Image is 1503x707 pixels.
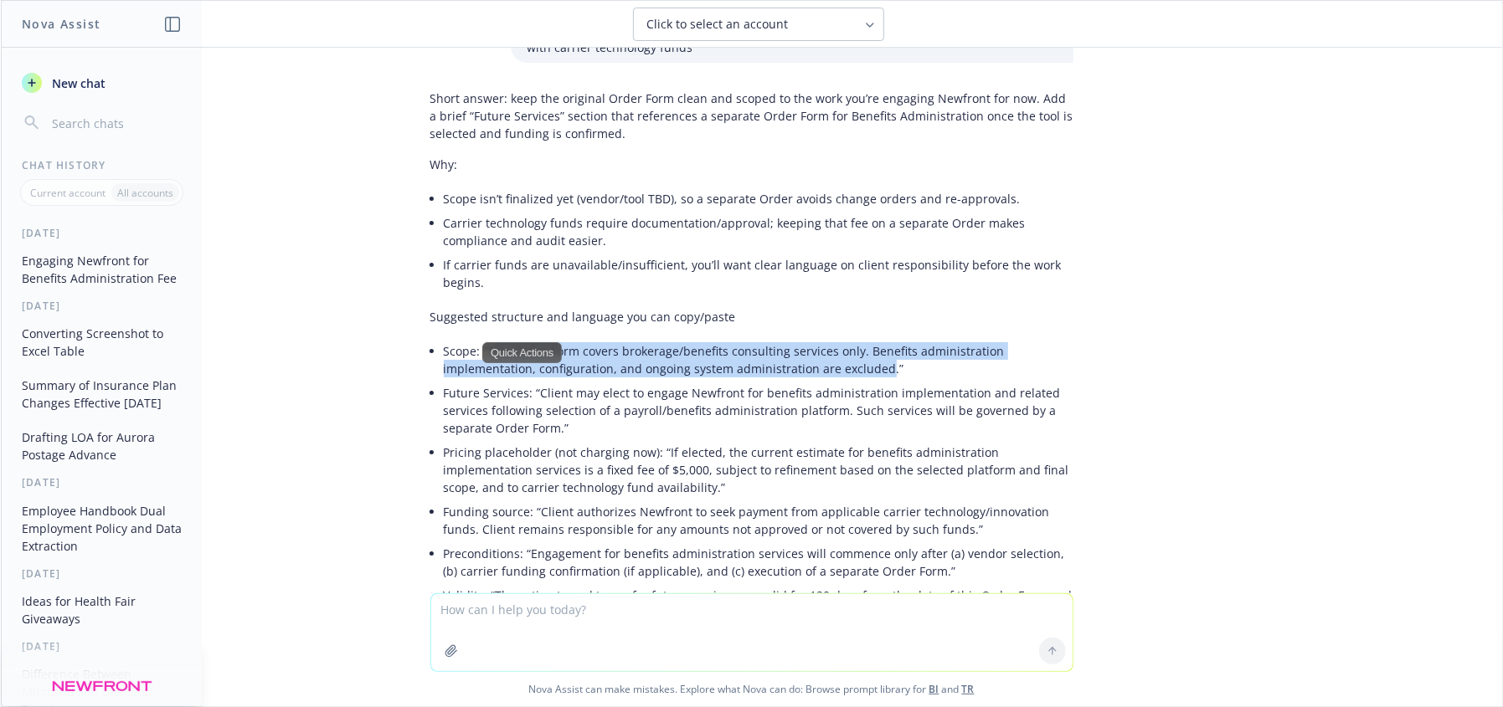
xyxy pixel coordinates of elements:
[2,475,202,489] div: [DATE]
[2,226,202,240] div: [DATE]
[2,639,202,653] div: [DATE]
[8,672,1495,706] span: Nova Assist can make mistakes. Explore what Nova can do: Browse prompt library for and
[430,90,1073,142] p: Short answer: keep the original Order Form clean and scoped to the work you’re engaging Newfront ...
[15,587,188,633] button: Ideas for Health Fair Giveaways
[15,320,188,365] button: Converting Screenshot to Excel Table
[15,371,188,417] button: Summary of Insurance Plan Changes Effective [DATE]
[444,339,1073,381] li: Scope: “This Order Form covers brokerage/benefits consulting services only. Benefits administrati...
[444,381,1073,440] li: Future Services: “Client may elect to engage Newfront for benefits administration implementation ...
[929,682,939,696] a: BI
[49,74,106,92] span: New chat
[22,15,100,33] h1: Nova Assist
[2,566,202,581] div: [DATE]
[444,440,1073,500] li: Pricing placeholder (not charging now): “If elected, the current estimate for benefits administra...
[647,16,789,33] span: Click to select an account
[2,299,202,313] div: [DATE]
[430,308,1073,325] p: Suggested structure and language you can copy/paste
[30,186,106,200] p: Current account
[15,247,188,292] button: Engaging Newfront for Benefits Administration Fee
[444,211,1073,253] li: Carrier technology funds require documentation/approval; keeping that fee on a separate Order mak...
[444,583,1073,625] li: Validity: “The estimate and terms for future services are valid for 120 days from the date of thi...
[117,186,173,200] p: All accounts
[444,253,1073,295] li: If carrier funds are unavailable/insufficient, you’ll want clear language on client responsibilit...
[962,682,975,696] a: TR
[633,8,884,41] button: Click to select an account
[430,156,1073,173] p: Why:
[15,497,188,560] button: Employee Handbook Dual Employment Policy and Data Extraction
[49,111,182,135] input: Search chats
[15,423,188,469] button: Drafting LOA for Aurora Postage Advance
[15,68,188,98] button: New chat
[444,187,1073,211] li: Scope isn’t finalized yet (vendor/tool TBD), so a separate Order avoids change orders and re-appr...
[444,500,1073,541] li: Funding source: “Client authorizes Newfront to seek payment from applicable carrier technology/in...
[444,541,1073,583] li: Preconditions: “Engagement for benefits administration services will commence only after (a) vend...
[2,158,202,172] div: Chat History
